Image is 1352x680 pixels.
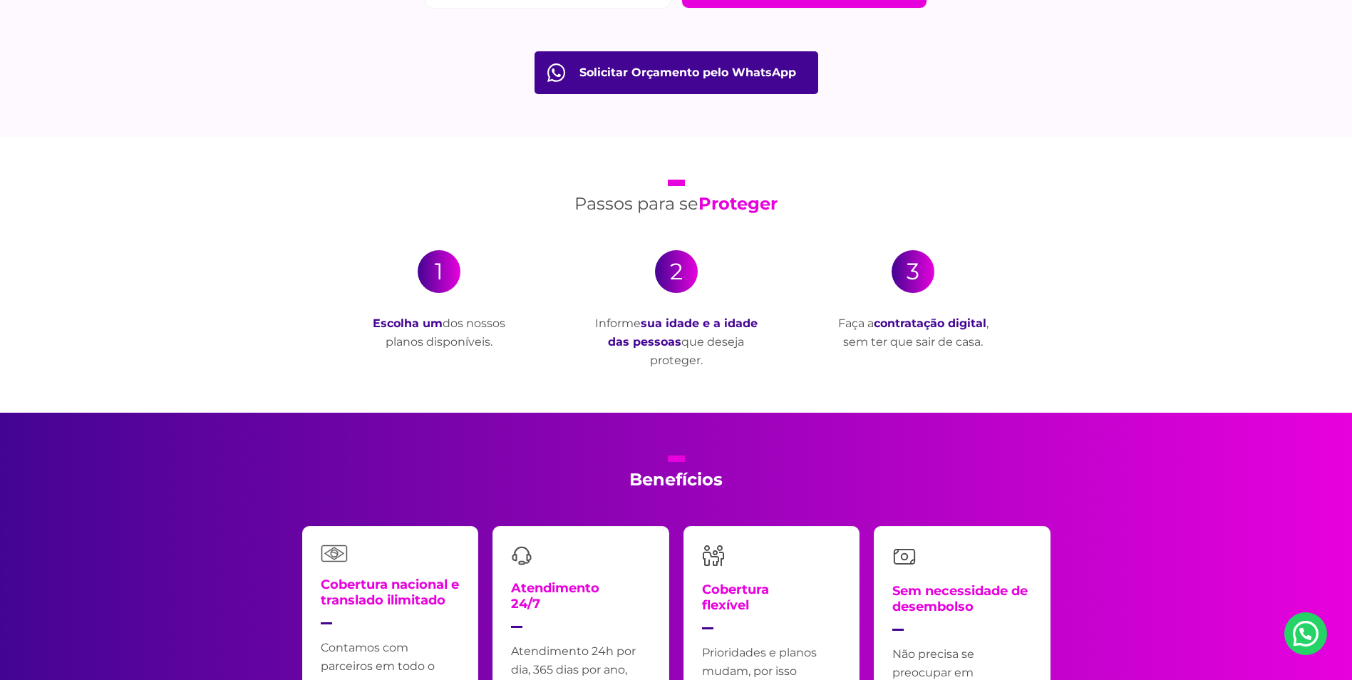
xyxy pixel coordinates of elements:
img: fale com consultor [547,63,565,82]
strong: contratação digital [874,316,986,330]
strong: Proteger [698,193,778,214]
h2: Benefícios [629,455,723,490]
img: family [702,545,725,567]
p: Informe que deseja proteger. [592,314,760,370]
h4: Cobertura flexível [702,582,769,629]
a: Nosso Whatsapp [1284,612,1327,655]
a: Orçamento pelo WhatsApp [535,51,818,94]
img: headset [511,545,532,566]
img: money [892,545,917,569]
p: Faça a , sem ter que sair de casa. [830,314,997,351]
div: 2 [655,250,698,293]
h2: Passos para se [569,180,783,215]
strong: sua idade e a idade das pessoas [608,316,758,349]
h4: Atendimento 24/7 [511,580,599,628]
div: 1 [418,250,460,293]
p: dos nossos planos disponíveis. [356,314,523,351]
div: 3 [892,250,934,293]
h4: Sem necessidade de desembolso [892,583,1032,631]
strong: Escolha um [373,316,443,330]
h4: Cobertura nacional e translado ilimitado [321,577,460,624]
img: flag [321,545,348,562]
